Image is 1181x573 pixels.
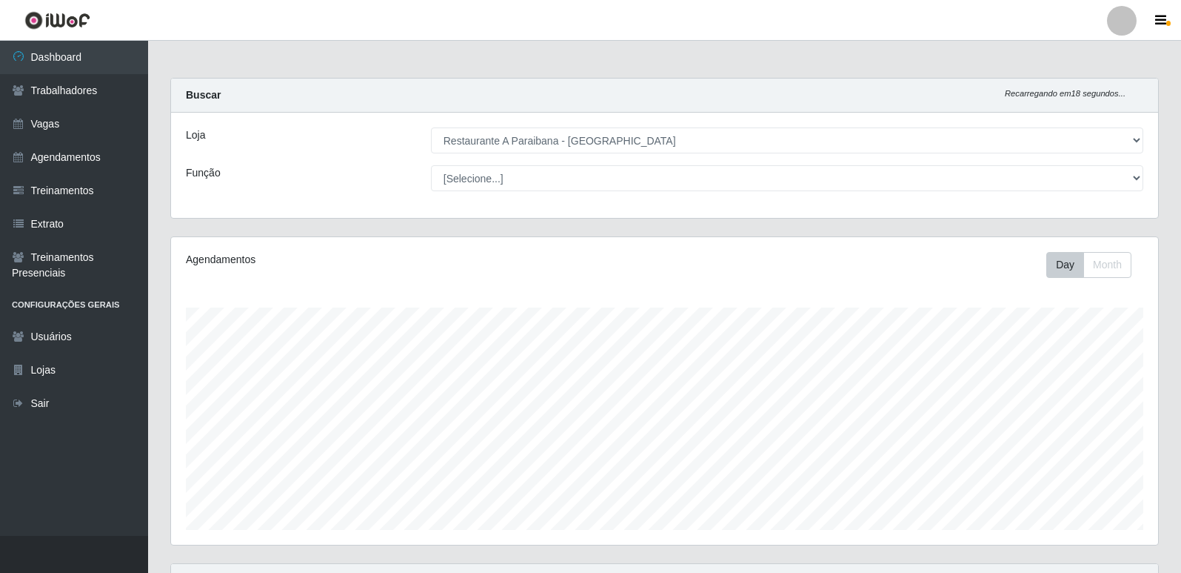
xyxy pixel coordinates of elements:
button: Month [1083,252,1131,278]
label: Função [186,165,221,181]
strong: Buscar [186,89,221,101]
div: Toolbar with button groups [1046,252,1143,278]
img: CoreUI Logo [24,11,90,30]
div: First group [1046,252,1131,278]
button: Day [1046,252,1084,278]
div: Agendamentos [186,252,572,268]
i: Recarregando em 18 segundos... [1005,89,1125,98]
label: Loja [186,127,205,143]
